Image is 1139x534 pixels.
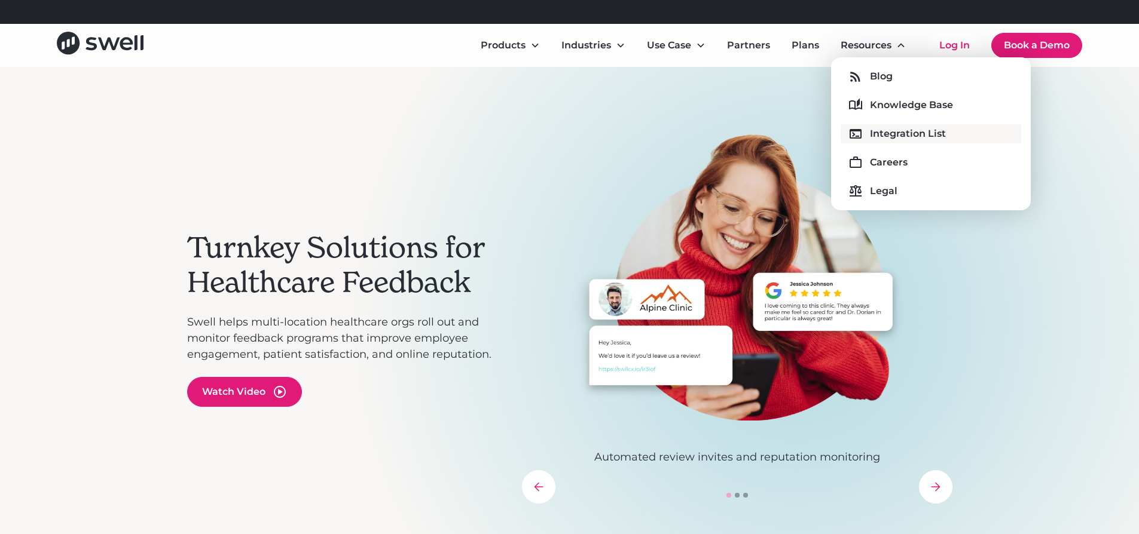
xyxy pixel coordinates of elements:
p: Automated review invites and reputation monitoring [522,449,952,465]
a: home [57,32,143,59]
div: Use Case [647,38,691,53]
a: Plans [782,33,829,57]
a: Careers [841,153,1021,172]
div: Careers [870,155,908,170]
a: open lightbox [187,377,302,407]
div: Industries [561,38,611,53]
div: Watch Video [202,385,265,399]
a: Blog [841,67,1021,86]
div: Resources [841,38,891,53]
a: Legal [841,182,1021,201]
a: Log In [927,33,982,57]
div: Use Case [637,33,715,57]
iframe: Chat Widget [929,405,1139,534]
div: Knowledge Base [870,98,953,112]
div: Products [481,38,526,53]
a: Book a Demo [991,33,1082,58]
nav: Resources [831,57,1031,210]
div: Integration List [870,127,946,141]
div: Industries [552,33,635,57]
div: Show slide 1 of 3 [726,493,731,498]
div: Resources [831,33,915,57]
a: Integration List [841,124,1021,143]
div: Products [471,33,549,57]
div: Show slide 3 of 3 [743,493,748,498]
p: Swell helps multi-location healthcare orgs roll out and monitor feedback programs that improve em... [187,314,510,363]
div: 1 of 3 [522,134,952,465]
div: Blog [870,69,893,84]
a: Knowledge Base [841,96,1021,115]
a: Partners [717,33,780,57]
div: previous slide [522,470,555,504]
h2: Turnkey Solutions for Healthcare Feedback [187,231,510,299]
div: carousel [522,134,952,504]
div: Legal [870,184,897,198]
div: Show slide 2 of 3 [735,493,740,498]
div: next slide [919,470,952,504]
